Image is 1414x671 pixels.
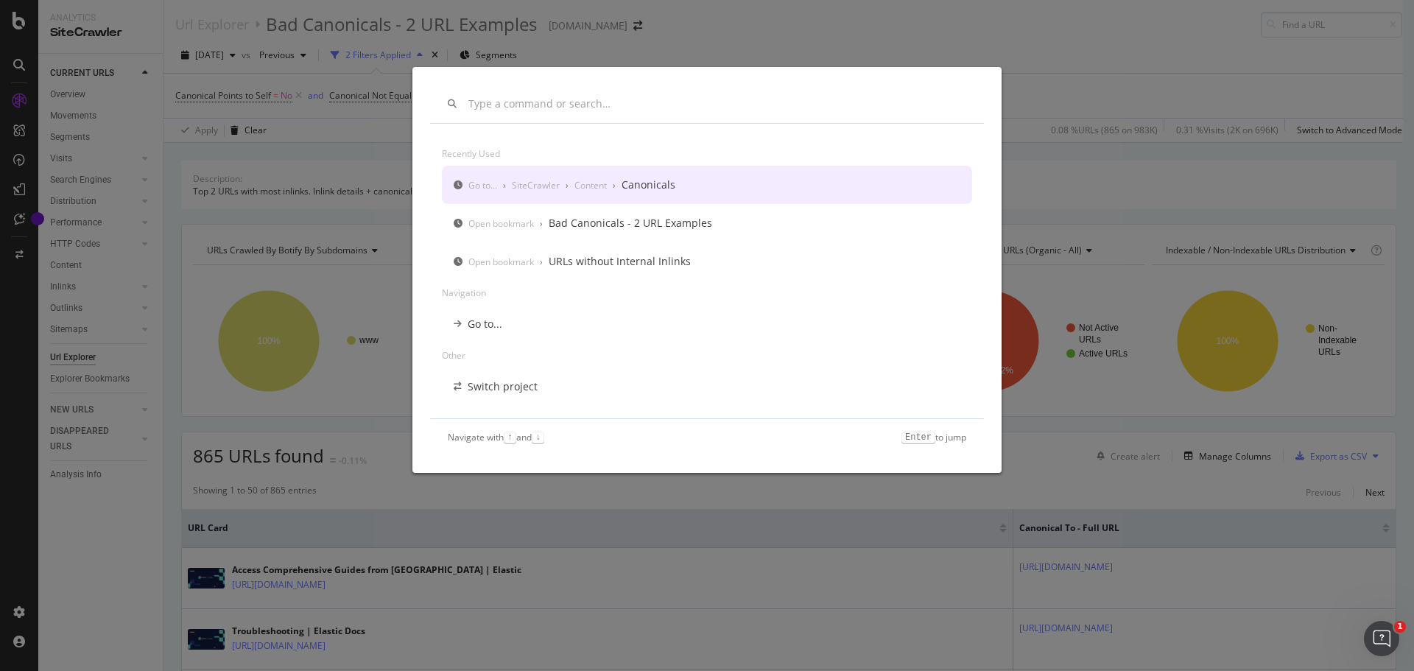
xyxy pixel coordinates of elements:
kbd: ↓ [532,432,544,443]
iframe: Intercom live chat [1364,621,1399,656]
div: Go to... [468,179,497,192]
div: Go to... [468,317,502,331]
div: › [540,256,543,268]
div: Open bookmark [468,217,534,230]
div: Other [442,343,972,368]
div: › [566,179,569,192]
div: Switch project [468,379,538,394]
div: Content [574,179,607,192]
div: › [503,179,506,192]
div: to jump [901,431,966,443]
div: Navigation [442,281,972,305]
div: modal [412,67,1002,473]
div: › [613,179,616,192]
div: Recently used [442,141,972,166]
div: URLs without Internal Inlinks [549,254,691,269]
input: Type a command or search… [468,98,966,110]
kbd: Enter [901,432,935,443]
div: Canonicals [622,178,675,192]
div: Open bookmark [466,418,545,432]
div: SiteCrawler [512,179,560,192]
div: Open bookmark [468,256,534,268]
div: Navigate with and [448,431,544,443]
span: 1 [1394,621,1406,633]
div: Bad Canonicals - 2 URL Examples [549,216,712,231]
div: › [540,217,543,230]
kbd: ↑ [504,432,516,443]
